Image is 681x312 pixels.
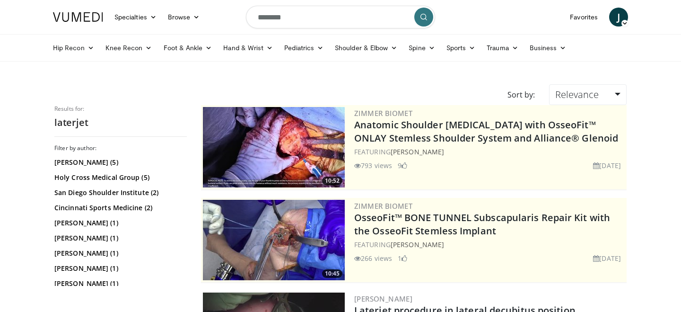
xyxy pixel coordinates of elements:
a: [PERSON_NAME] [354,294,412,303]
div: Sort by: [500,84,542,105]
a: 10:52 [203,107,345,187]
img: VuMedi Logo [53,12,103,22]
a: Business [524,38,572,57]
li: 793 views [354,160,392,170]
li: [DATE] [593,160,621,170]
li: 1 [398,253,407,263]
img: 2f1af013-60dc-4d4f-a945-c3496bd90c6e.300x170_q85_crop-smart_upscale.jpg [203,200,345,280]
div: FEATURING [354,240,625,250]
a: [PERSON_NAME] [391,240,444,249]
a: [PERSON_NAME] (1) [54,279,184,288]
a: Trauma [481,38,524,57]
a: [PERSON_NAME] (1) [54,218,184,228]
a: Knee Recon [100,38,158,57]
a: [PERSON_NAME] (1) [54,233,184,243]
p: Results for: [54,105,187,113]
a: Anatomic Shoulder [MEDICAL_DATA] with OsseoFit™ ONLAY Stemless Shoulder System and Alliance® Glenoid [354,118,618,144]
a: Shoulder & Elbow [329,38,403,57]
div: FEATURING [354,147,625,157]
a: Zimmer Biomet [354,201,412,211]
a: J [609,8,628,27]
a: Specialties [109,8,162,27]
a: Browse [162,8,206,27]
a: Spine [403,38,440,57]
a: Zimmer Biomet [354,108,412,118]
a: Foot & Ankle [158,38,218,57]
a: Hip Recon [47,38,100,57]
a: Relevance [549,84,627,105]
img: 68921608-6324-4888-87da-a4d0ad613160.300x170_q85_crop-smart_upscale.jpg [203,107,345,187]
span: 10:52 [322,177,342,185]
a: Pediatrics [279,38,329,57]
h3: Filter by author: [54,144,187,152]
a: [PERSON_NAME] [391,147,444,156]
li: [DATE] [593,253,621,263]
a: [PERSON_NAME] (5) [54,158,184,167]
a: [PERSON_NAME] (1) [54,249,184,258]
a: San Diego Shoulder Institute (2) [54,188,184,197]
input: Search topics, interventions [246,6,435,28]
a: Holy Cross Medical Group (5) [54,173,184,182]
li: 266 views [354,253,392,263]
li: 9 [398,160,407,170]
a: Favorites [564,8,603,27]
a: Cincinnati Sports Medicine (2) [54,203,184,213]
h2: laterjet [54,116,187,129]
a: Hand & Wrist [218,38,279,57]
a: Sports [441,38,481,57]
a: OsseoFit™ BONE TUNNEL Subscapularis Repair Kit with the OsseoFit Stemless Implant [354,211,610,237]
a: [PERSON_NAME] (1) [54,264,184,273]
span: 10:45 [322,269,342,278]
a: 10:45 [203,200,345,280]
span: Relevance [555,88,599,101]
